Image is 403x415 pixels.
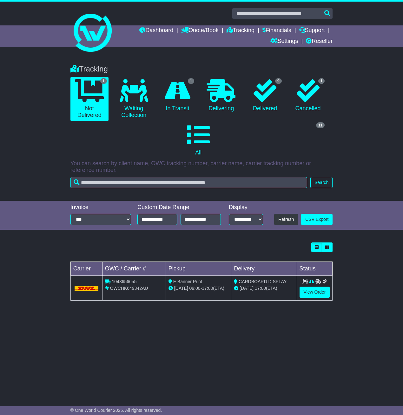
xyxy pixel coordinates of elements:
[70,160,333,174] p: You can search by client name, OWC tracking number, carrier name, carrier tracking number or refe...
[188,78,195,84] span: 1
[290,77,327,114] a: 1 Cancelled
[239,279,287,284] span: CARDBOARD DISPLAY
[75,286,98,291] img: DHL.png
[231,262,297,276] td: Delivery
[159,77,196,114] a: 1 In Transit
[255,286,266,291] span: 17:00
[102,262,166,276] td: OWC / Carrier #
[297,262,333,276] td: Status
[240,286,254,291] span: [DATE]
[316,122,325,128] span: 11
[234,285,294,292] div: (ETA)
[100,78,107,84] span: 1
[275,78,282,84] span: 9
[70,77,109,121] a: 1 Not Delivered
[181,25,219,36] a: Quote/Book
[168,285,228,292] div: - (ETA)
[306,36,333,47] a: Reseller
[247,77,283,114] a: 9 Delivered
[67,65,336,74] div: Tracking
[318,78,325,84] span: 1
[270,36,298,47] a: Settings
[137,204,221,211] div: Custom Date Range
[70,121,327,159] a: 11 All
[310,177,333,188] button: Search
[300,287,330,298] a: View Order
[189,286,201,291] span: 09:00
[70,262,102,276] td: Carrier
[139,25,173,36] a: Dashboard
[70,204,131,211] div: Invoice
[262,25,291,36] a: Financials
[301,214,333,225] a: CSV Export
[299,25,325,36] a: Support
[274,214,298,225] button: Refresh
[110,286,148,291] span: OWCHK649342AU
[174,286,188,291] span: [DATE]
[227,25,254,36] a: Tracking
[115,77,153,121] a: Waiting Collection
[229,204,263,211] div: Display
[202,77,240,114] a: Delivering
[70,408,162,413] span: © One World Courier 2025. All rights reserved.
[173,279,202,284] span: E Banner Print
[166,262,231,276] td: Pickup
[202,286,213,291] span: 17:00
[112,279,137,284] span: 1043656655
